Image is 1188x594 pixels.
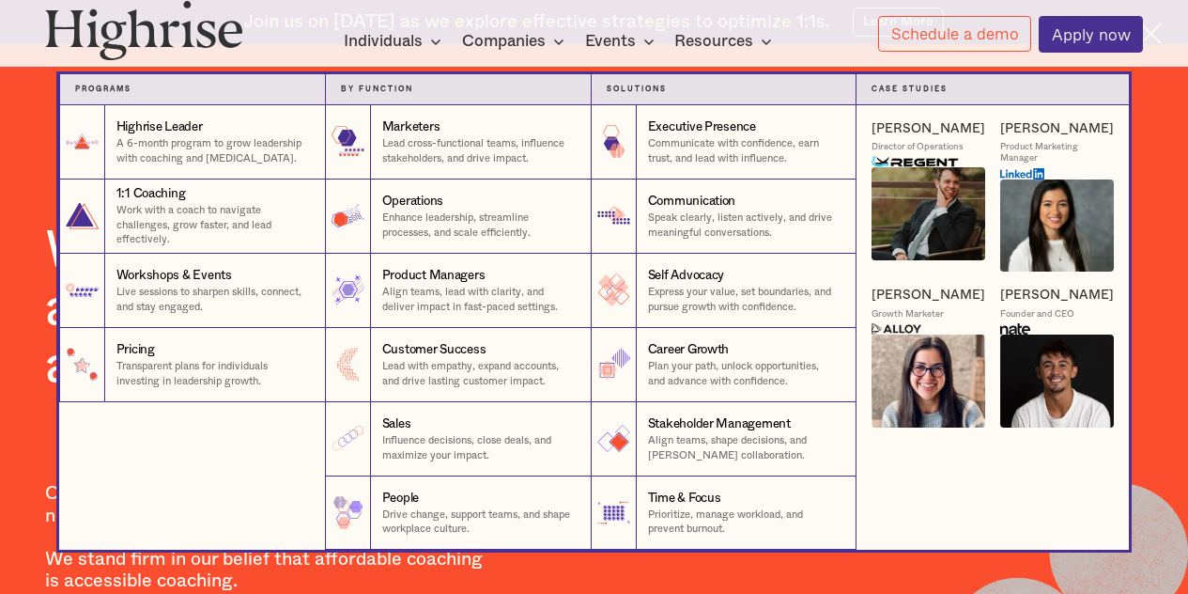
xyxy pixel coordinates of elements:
a: [PERSON_NAME] [1000,287,1114,304]
div: Events [585,30,636,53]
strong: Case Studies [872,86,948,93]
a: PricingTransparent plans for individuals investing in leadership growth. [59,328,325,402]
div: Customer Success [382,341,486,359]
a: Product ManagersAlign teams, lead with clarity, and deliver impact in fast-paced settings. [325,254,591,328]
div: People [382,490,419,508]
a: OperationsEnhance leadership, streamline processes, and scale efficiently. [325,180,591,254]
div: Resources [674,30,778,53]
a: [PERSON_NAME] [1000,120,1114,137]
a: Schedule a demo [878,16,1031,53]
div: Workshops & Events [116,267,232,285]
div: Executive Presence [648,118,756,136]
p: Enhance leadership, streamline processes, and scale efficiently. [382,211,577,240]
a: Executive PresenceCommunicate with confidence, earn trust, and lead with influence. [591,105,856,180]
strong: Solutions [607,86,667,93]
a: Customer SuccessLead with empathy, expand accounts, and drive lasting customer impact. [325,328,591,402]
p: Align teams, shape decisions, and [PERSON_NAME] collaboration. [648,433,841,462]
a: Career GrowthPlan your path, unlock opportunities, and advance with confidence. [591,328,856,402]
div: Self Advocacy [648,267,725,285]
div: Companies [462,30,546,53]
p: Plan your path, unlock opportunities, and advance with confidence. [648,359,841,388]
a: Highrise LeaderA 6-month program to grow leadership with coaching and [MEDICAL_DATA]. [59,105,325,180]
p: Drive change, support teams, and shape workplace culture. [382,508,577,537]
a: CommunicationSpeak clearly, listen actively, and drive meaningful conversations. [591,180,856,254]
a: Stakeholder ManagementAlign teams, shape decisions, and [PERSON_NAME] collaboration. [591,402,856,477]
p: Influence decisions, close deals, and maximize your impact. [382,433,577,462]
div: Director of Operations [872,141,964,153]
a: PeopleDrive change, support teams, and shape workplace culture. [325,477,591,551]
div: Highrise Leader [116,118,203,136]
div: Operations [382,193,443,211]
div: Communication [648,193,736,211]
a: Apply now [1039,16,1143,53]
div: Individuals [344,30,447,53]
p: Align teams, lead with clarity, and deliver impact in fast-paced settings. [382,285,577,314]
a: Time & FocusPrioritize, manage workload, and prevent burnout. [591,477,856,551]
p: Communicate with confidence, earn trust, and lead with influence. [648,136,841,165]
p: Lead cross-functional teams, influence stakeholders, and drive impact. [382,136,577,165]
div: Companies [462,30,570,53]
p: Express your value, set boundaries, and pursue growth with confidence. [648,285,841,314]
p: Lead with empathy, expand accounts, and drive lasting customer impact. [382,359,577,388]
p: A 6-month program to grow leadership with coaching and [MEDICAL_DATA]. [116,136,311,165]
a: [PERSON_NAME] [872,120,985,137]
div: Events [585,30,660,53]
a: [PERSON_NAME] [872,287,985,304]
a: SalesInfluence decisions, close deals, and maximize your impact. [325,402,591,477]
nav: Individuals [30,44,1157,550]
strong: by function [341,86,413,93]
a: MarketersLead cross-functional teams, influence stakeholders, and drive impact. [325,105,591,180]
a: 1:1 CoachingWork with a coach to navigate challenges, grow faster, and lead effectively. [59,180,325,254]
div: Career Growth [648,341,730,359]
div: Marketers [382,118,440,136]
p: Speak clearly, listen actively, and drive meaningful conversations. [648,211,841,240]
a: Workshops & EventsLive sessions to sharpen skills, connect, and stay engaged. [59,254,325,328]
div: Product Managers [382,267,486,285]
div: 1:1 Coaching [116,185,186,203]
p: Prioritize, manage workload, and prevent burnout. [648,508,841,537]
div: Product Marketing Manager [1000,141,1114,164]
a: Self AdvocacyExpress your value, set boundaries, and pursue growth with confidence. [591,254,856,328]
div: Founder and CEO [1000,308,1074,320]
div: Individuals [344,30,423,53]
div: Time & Focus [648,490,721,508]
p: Work with a coach to navigate challenges, grow faster, and lead effectively. [116,203,311,246]
div: Pricing [116,341,155,359]
div: Stakeholder Management [648,415,791,433]
strong: Programs [75,86,131,93]
div: Resources [674,30,753,53]
p: Live sessions to sharpen skills, connect, and stay engaged. [116,285,311,314]
div: Growth Marketer [872,308,944,320]
p: Transparent plans for individuals investing in leadership growth. [116,359,311,388]
div: Sales [382,415,411,433]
